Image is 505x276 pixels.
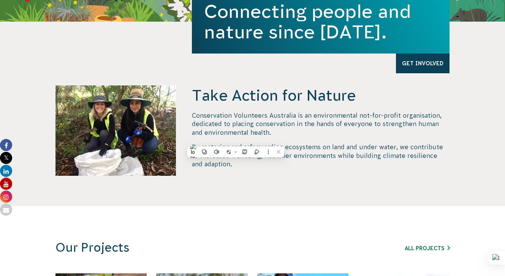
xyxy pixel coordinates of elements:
p: Conservation Volunteers Australia is an environmental not-for-profit organisation, dedicated to p... [192,111,450,137]
h1: Connecting people and nature since [DATE]. [204,1,437,42]
a: Get Involved [396,54,450,73]
a: All Projects [405,245,450,251]
h3: Our Projects [55,240,347,255]
h4: Take Action for Nature [192,85,450,105]
p: By restoring and safeguarding ecosystems on land and under water, we contribute to increased well... [192,143,450,168]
